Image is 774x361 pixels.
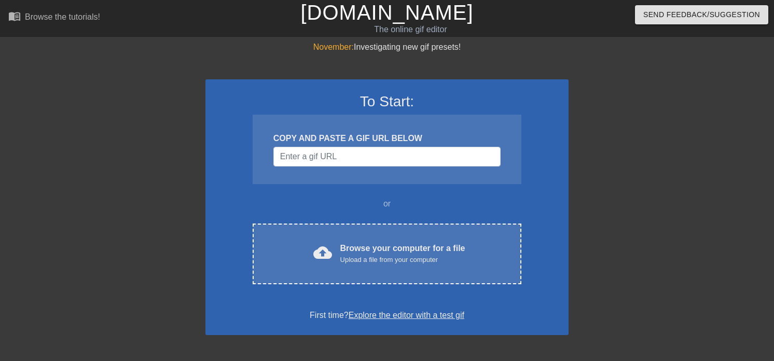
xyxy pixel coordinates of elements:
[219,309,555,322] div: First time?
[635,5,768,24] button: Send Feedback/Suggestion
[273,147,501,166] input: Username
[643,8,760,21] span: Send Feedback/Suggestion
[8,10,21,22] span: menu_book
[313,243,332,262] span: cloud_upload
[232,198,542,210] div: or
[340,255,465,265] div: Upload a file from your computer
[340,242,465,265] div: Browse your computer for a file
[263,23,558,36] div: The online gif editor
[219,93,555,110] h3: To Start:
[349,311,464,320] a: Explore the editor with a test gif
[313,43,354,51] span: November:
[25,12,100,21] div: Browse the tutorials!
[205,41,569,53] div: Investigating new gif presets!
[273,132,501,145] div: COPY AND PASTE A GIF URL BELOW
[300,1,473,24] a: [DOMAIN_NAME]
[8,10,100,26] a: Browse the tutorials!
